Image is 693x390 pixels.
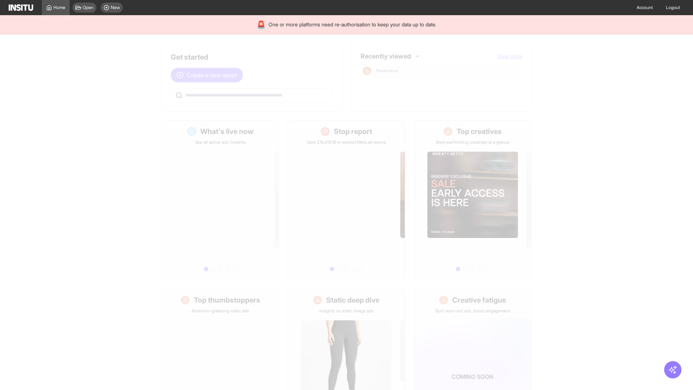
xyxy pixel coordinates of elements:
span: Home [53,5,65,10]
img: Logo [9,4,33,11]
span: One or more platforms need re-authorisation to keep your data up to date. [269,21,436,28]
span: New [111,5,120,10]
div: 🚨 [257,19,266,30]
span: Open [83,5,93,10]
